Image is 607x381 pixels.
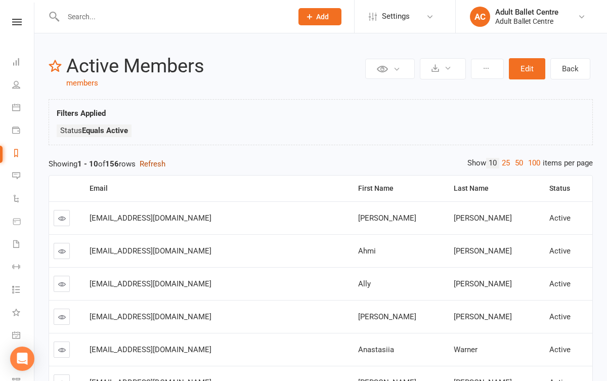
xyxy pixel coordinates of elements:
h2: Active Members [66,56,363,77]
span: Ahmi [358,246,376,256]
div: Open Intercom Messenger [10,347,34,371]
span: Active [549,279,571,288]
div: Adult Ballet Centre [495,8,558,17]
span: Active [549,246,571,256]
span: Active [549,345,571,354]
a: Back [550,58,590,79]
span: [PERSON_NAME] [454,312,512,321]
button: Refresh [140,158,165,170]
span: Settings [382,5,410,28]
span: Active [549,214,571,223]
span: [PERSON_NAME] [454,246,512,256]
a: 25 [499,158,512,168]
span: [EMAIL_ADDRESS][DOMAIN_NAME] [90,312,211,321]
div: First Name [358,185,441,192]
span: [EMAIL_ADDRESS][DOMAIN_NAME] [90,246,211,256]
strong: 156 [105,159,119,168]
div: Showing of rows [49,158,593,170]
span: Ally [358,279,371,288]
strong: Filters Applied [57,109,106,118]
div: Last Name [454,185,537,192]
span: [PERSON_NAME] [454,214,512,223]
span: [PERSON_NAME] [358,214,416,223]
button: Add [298,8,341,25]
span: Add [316,13,329,21]
a: People [12,74,35,97]
div: Adult Ballet Centre [495,17,558,26]
span: [PERSON_NAME] [454,279,512,288]
a: members [66,78,98,88]
span: [PERSON_NAME] [358,312,416,321]
div: Show items per page [467,158,593,168]
span: Anastasiia [358,345,394,354]
span: [EMAIL_ADDRESS][DOMAIN_NAME] [90,345,211,354]
a: Calendar [12,97,35,120]
a: 100 [526,158,543,168]
span: Active [549,312,571,321]
a: Product Sales [12,211,35,234]
a: Payments [12,120,35,143]
a: 50 [512,158,526,168]
a: 10 [486,158,499,168]
span: [EMAIL_ADDRESS][DOMAIN_NAME] [90,214,211,223]
span: Warner [454,345,478,354]
span: Status [60,126,128,135]
button: Edit [509,58,545,79]
strong: 1 - 10 [77,159,98,168]
strong: Equals Active [82,126,128,135]
a: Dashboard [12,52,35,74]
div: Status [549,185,584,192]
input: Search... [60,10,285,24]
a: General attendance kiosk mode [12,325,35,348]
a: What's New [12,302,35,325]
a: Reports [12,143,35,165]
div: Email [90,185,345,192]
div: AC [470,7,490,27]
span: [EMAIL_ADDRESS][DOMAIN_NAME] [90,279,211,288]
